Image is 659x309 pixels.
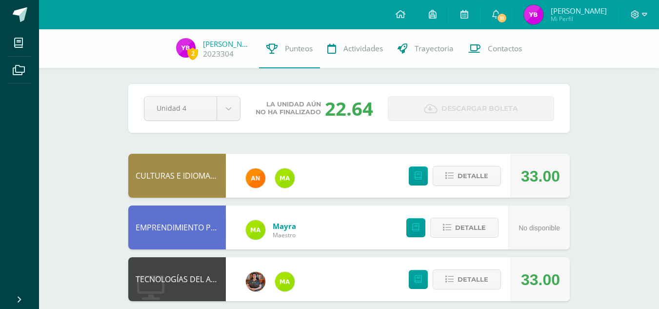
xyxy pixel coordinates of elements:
div: CULTURAS E IDIOMAS MAYAS, GARÍFUNA O XINCA [128,154,226,198]
img: 59e72a68a568efa0ca96a229a5bce4d8.png [176,38,196,58]
div: 33.00 [521,258,560,302]
button: Detalle [433,166,501,186]
span: Contactos [488,43,522,54]
img: 75b6448d1a55a94fef22c1dfd553517b.png [246,220,265,240]
a: Actividades [320,29,390,68]
span: Detalle [458,270,488,288]
a: [PERSON_NAME] [203,39,252,49]
span: La unidad aún no ha finalizado [256,101,321,116]
span: Detalle [455,219,486,237]
span: Punteos [285,43,313,54]
div: 22.64 [325,96,373,121]
div: 33.00 [521,154,560,198]
span: 2 [187,47,198,60]
span: 11 [496,13,507,23]
span: Detalle [458,167,488,185]
span: [PERSON_NAME] [551,6,607,16]
a: Contactos [461,29,529,68]
a: Trayectoria [390,29,461,68]
button: Detalle [433,269,501,289]
span: Descargar boleta [441,97,518,121]
img: 59e72a68a568efa0ca96a229a5bce4d8.png [524,5,543,24]
span: Unidad 4 [157,97,204,120]
a: 2023304 [203,49,234,59]
span: Actividades [343,43,383,54]
div: TECNOLOGÍAS DEL APRENDIZAJE Y LA COMUNICACIÓN [128,257,226,301]
a: Punteos [259,29,320,68]
img: fc6731ddebfef4a76f049f6e852e62c4.png [246,168,265,188]
img: 75b6448d1a55a94fef22c1dfd553517b.png [275,272,295,291]
button: Detalle [430,218,499,238]
span: No disponible [519,224,560,232]
a: Unidad 4 [144,97,240,121]
img: 75b6448d1a55a94fef22c1dfd553517b.png [275,168,295,188]
span: Mi Perfil [551,15,607,23]
span: Trayectoria [415,43,454,54]
img: 60a759e8b02ec95d430434cf0c0a55c7.png [246,272,265,291]
div: EMPRENDIMIENTO PARA LA PRODUCTIVIDAD [128,206,226,249]
a: Mayra [273,221,296,231]
span: Maestro [273,231,296,239]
